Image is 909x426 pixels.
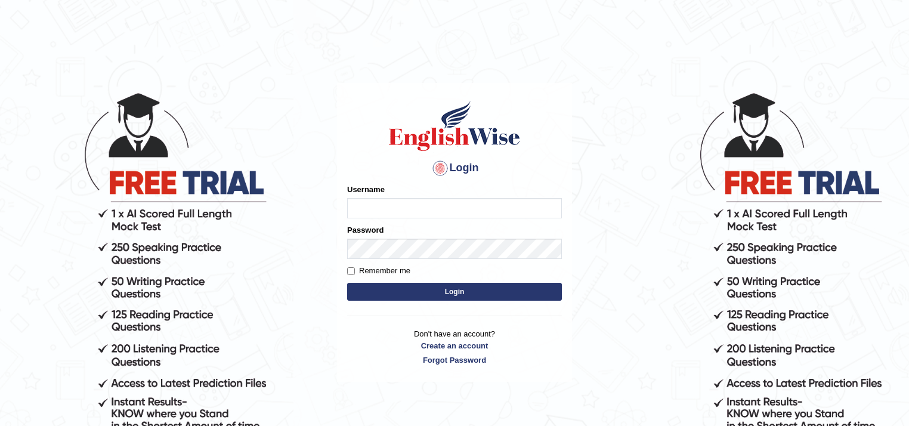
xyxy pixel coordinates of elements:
[347,283,562,301] button: Login
[347,184,385,195] label: Username
[347,265,410,277] label: Remember me
[387,99,522,153] img: Logo of English Wise sign in for intelligent practice with AI
[347,340,562,351] a: Create an account
[347,224,384,236] label: Password
[347,267,355,275] input: Remember me
[347,354,562,366] a: Forgot Password
[347,159,562,178] h4: Login
[347,328,562,365] p: Don't have an account?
